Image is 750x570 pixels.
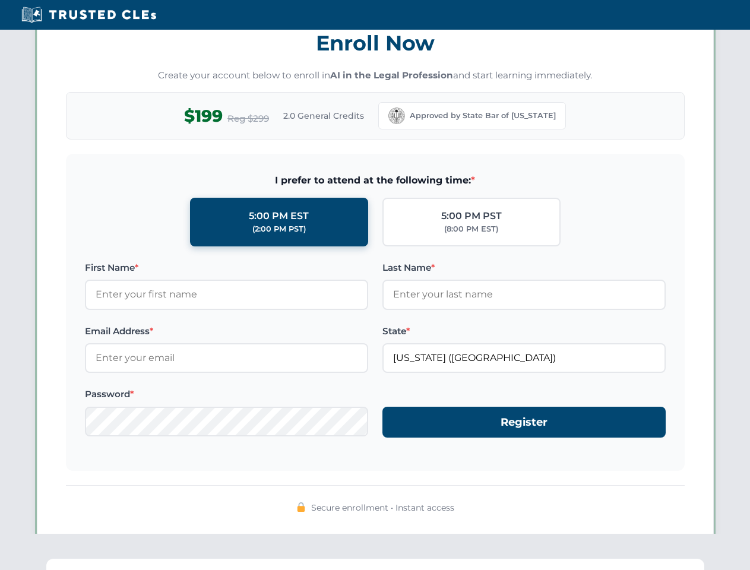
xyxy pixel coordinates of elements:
[85,343,368,373] input: Enter your email
[184,103,223,129] span: $199
[382,343,666,373] input: California (CA)
[382,407,666,438] button: Register
[296,502,306,512] img: 🔒
[85,324,368,338] label: Email Address
[441,208,502,224] div: 5:00 PM PST
[66,24,685,62] h3: Enroll Now
[66,69,685,83] p: Create your account below to enroll in and start learning immediately.
[388,107,405,124] img: California Bar
[85,280,368,309] input: Enter your first name
[18,6,160,24] img: Trusted CLEs
[382,261,666,275] label: Last Name
[410,110,556,122] span: Approved by State Bar of [US_STATE]
[249,208,309,224] div: 5:00 PM EST
[382,324,666,338] label: State
[311,501,454,514] span: Secure enrollment • Instant access
[252,223,306,235] div: (2:00 PM PST)
[227,112,269,126] span: Reg $299
[283,109,364,122] span: 2.0 General Credits
[85,173,666,188] span: I prefer to attend at the following time:
[330,69,453,81] strong: AI in the Legal Profession
[85,261,368,275] label: First Name
[444,223,498,235] div: (8:00 PM EST)
[382,280,666,309] input: Enter your last name
[85,387,368,401] label: Password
